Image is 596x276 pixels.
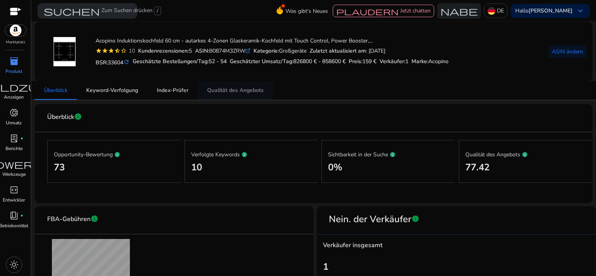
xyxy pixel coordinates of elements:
font: Preis: [349,58,376,65]
p: Umsatz [6,119,22,126]
button: Nabe [437,3,481,19]
h5: Verkäufer: [380,58,408,65]
b: Kundenrezensionen: [138,47,189,55]
div: 5 [138,47,192,55]
span: suchen [44,6,100,16]
span: Info [412,215,419,223]
div: Großgeräte [254,47,307,55]
span: Index-Prüfer [157,88,188,93]
h5: Geschätzter Umsatz/Tag: [230,58,346,65]
p: Berichte [5,145,23,152]
font: Opportunity-Bewertung [54,151,113,158]
p: Produkt [5,68,22,75]
img: 31fTH2pTj1L._AC_SR38,50_.jpg [50,37,79,66]
mat-icon: star [102,48,108,54]
span: Überblick [47,110,74,124]
font: BSR: [96,59,123,66]
h2: 77.42 [465,162,586,173]
span: Acopino [428,58,449,65]
font: Zum Suchen drücken [101,7,153,15]
div: 10 [127,47,135,55]
img: amazon.svg [5,25,26,36]
h2: 10 [191,162,312,173]
span: / [154,7,161,15]
button: ASIN ändern [549,45,586,58]
span: 33604 [108,59,123,66]
font: : [412,58,449,65]
p: DE [497,4,504,18]
span: inventory_2 [9,57,19,66]
p: Werkzeuge [2,171,26,178]
span: book_4 [9,211,19,220]
span: Überblick [44,88,67,93]
mat-icon: refresh [123,58,129,66]
span: fiber_manual_record [20,137,23,140]
b: Zuletzt aktualisiert am [310,47,366,55]
span: plaudern [336,7,399,15]
span: 159 € [362,58,376,65]
mat-icon: star_border [121,48,127,54]
h4: Acopino Induktionskochfeld 60 cm - autarkes 4-Zonen Glaskeramik-Kochfeld mit Touch Control, Power... [96,38,449,44]
div: 1 [323,260,589,274]
span: 52 - 54 [209,58,227,65]
span: Nein. der Verkäufer [323,212,412,226]
img: de.svg [488,7,495,15]
span: Info [90,215,98,223]
button: plaudernJetzt chatten [333,5,434,17]
font: Qualität des Angebots [465,151,520,158]
h2: 0% [328,162,449,173]
span: ASIN ändern [552,48,583,56]
h2: 73 [54,162,174,173]
b: ASIN: [195,47,209,55]
mat-icon: star [96,48,102,54]
span: Keyword-Verfolgung [86,88,138,93]
span: 1 [405,58,408,65]
span: Info [74,113,82,120]
span: Nabe [440,6,478,16]
p: Hallo [515,8,573,14]
span: 826800 € - 858600 € [293,58,346,65]
span: light_mode [9,260,19,269]
span: lab_profile [9,134,19,143]
mat-icon: star [108,48,114,54]
span: Was gibt's Neues [286,4,328,18]
span: Marke [412,58,427,65]
span: Jetzt chatten [400,7,431,14]
span: fiber_manual_record [20,214,23,217]
span: code_blocks [9,185,19,195]
p: Marktplatz [6,39,25,45]
span: donut_small [9,108,19,117]
div: : [DATE] [310,47,385,55]
span: keyboard_arrow_down [576,6,585,16]
h4: Verkäufer insgesamt [323,242,589,249]
p: Entwickler [3,196,25,203]
span: FBA-Gebühren [47,212,90,226]
font: Verfolgte Keywords [191,151,240,158]
font: B0874M3ZRW [195,47,245,55]
span: Qualität des Angebots [207,88,264,93]
p: Anzeigen [4,94,24,101]
b: Kategorie: [254,47,279,55]
mat-icon: star_half [114,48,121,54]
font: Sichtbarkeit in der Suche [328,151,388,158]
h5: Geschätzte Bestellungen/Tag: [133,58,227,65]
b: [PERSON_NAME] [529,7,573,14]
